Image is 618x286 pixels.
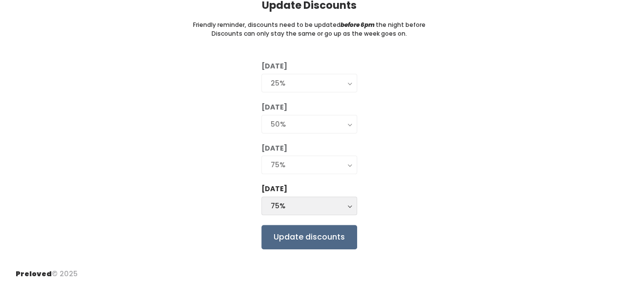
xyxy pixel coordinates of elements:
div: 75% [271,200,348,211]
label: [DATE] [261,102,287,112]
div: 75% [271,159,348,170]
label: [DATE] [261,61,287,71]
button: 50% [261,115,357,133]
label: [DATE] [261,184,287,194]
button: 25% [261,74,357,92]
input: Update discounts [261,225,357,249]
button: 75% [261,197,357,215]
button: 75% [261,155,357,174]
small: Discounts can only stay the same or go up as the week goes on. [212,29,407,38]
span: Preloved [16,269,52,279]
i: before 6pm [341,21,375,29]
div: 25% [271,78,348,88]
div: 50% [271,119,348,130]
label: [DATE] [261,143,287,154]
div: © 2025 [16,261,78,279]
small: Friendly reminder, discounts need to be updated the night before [193,21,426,29]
